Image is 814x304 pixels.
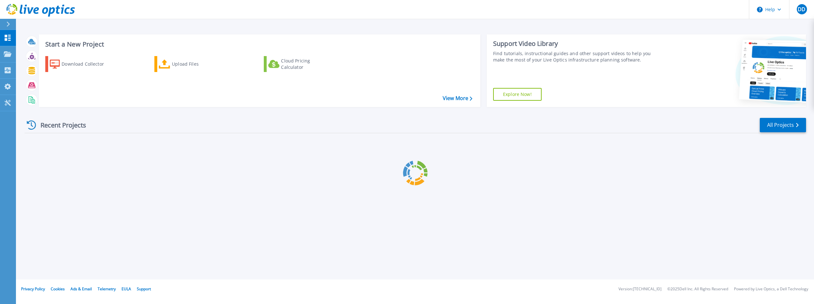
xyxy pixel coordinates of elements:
[443,95,472,101] a: View More
[45,41,472,48] h3: Start a New Project
[734,287,808,291] li: Powered by Live Optics, a Dell Technology
[172,58,223,70] div: Upload Files
[493,40,658,48] div: Support Video Library
[281,58,332,70] div: Cloud Pricing Calculator
[760,118,806,132] a: All Projects
[25,117,95,133] div: Recent Projects
[45,56,116,72] a: Download Collector
[98,286,116,292] a: Telemetry
[493,88,542,101] a: Explore Now!
[21,286,45,292] a: Privacy Policy
[70,286,92,292] a: Ads & Email
[137,286,151,292] a: Support
[51,286,65,292] a: Cookies
[264,56,335,72] a: Cloud Pricing Calculator
[798,7,805,12] span: DD
[493,50,658,63] div: Find tutorials, instructional guides and other support videos to help you make the most of your L...
[154,56,226,72] a: Upload Files
[618,287,662,291] li: Version: [TECHNICAL_ID]
[122,286,131,292] a: EULA
[62,58,113,70] div: Download Collector
[667,287,728,291] li: © 2025 Dell Inc. All Rights Reserved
